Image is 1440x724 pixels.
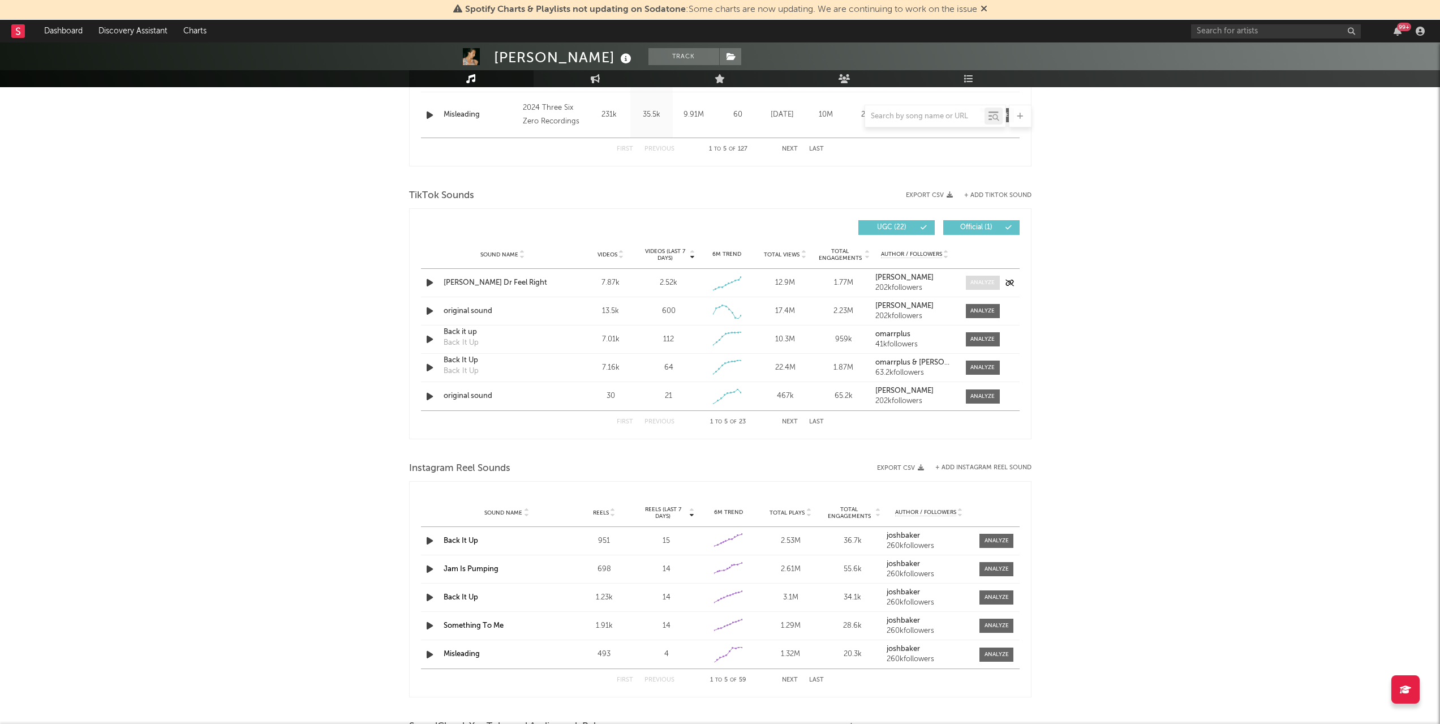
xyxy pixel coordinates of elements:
span: Official ( 1 ) [951,224,1003,231]
div: 2.53M [762,535,819,547]
button: First [617,146,633,152]
div: 36.7k [824,535,881,547]
button: + Add TikTok Sound [953,192,1031,199]
div: 6M Trend [700,508,757,517]
a: original sound [444,306,562,317]
input: Search for artists [1191,24,1361,38]
a: Something To Me [444,622,504,629]
div: 3.1M [762,592,819,603]
div: 21 [665,391,672,402]
span: Reels [593,509,609,516]
div: 260k followers [887,599,972,607]
button: Last [809,146,824,152]
div: 1.77M [817,277,870,289]
div: 41k followers [875,341,954,349]
div: 698 [576,564,633,575]
strong: joshbaker [887,589,920,596]
span: Sound Name [480,251,518,258]
div: 28.6k [824,620,881,632]
button: Next [782,146,798,152]
a: Dashboard [36,20,91,42]
a: joshbaker [887,560,972,568]
span: Dismiss [981,5,987,14]
a: Back It Up [444,537,478,545]
span: of [730,419,737,425]
a: omarrplus & [PERSON_NAME] [875,359,954,367]
strong: [PERSON_NAME] [875,274,934,281]
div: 22.4M [759,362,811,374]
span: Instagram Reel Sounds [409,462,510,475]
div: 2024 Three Six Zero Recordings [523,101,584,128]
strong: joshbaker [887,532,920,539]
div: 7.01k [584,334,637,345]
a: joshbaker [887,645,972,653]
a: [PERSON_NAME] Dr Feel Right [444,277,562,289]
a: [PERSON_NAME] [875,274,954,282]
div: 34.1k [824,592,881,603]
div: + Add Instagram Reel Sound [924,465,1031,471]
a: Back It Up [444,355,562,366]
input: Search by song name or URL [865,112,985,121]
button: Track [648,48,719,65]
span: Reels (last 7 days) [638,506,688,520]
span: Videos (last 7 days) [642,248,688,262]
div: 202k followers [875,397,954,405]
a: omarrplus [875,331,954,339]
a: original sound [444,391,562,402]
div: 63.2k followers [875,369,954,377]
div: 493 [576,649,633,660]
div: 55.6k [824,564,881,575]
a: Charts [175,20,214,42]
div: 600 [662,306,676,317]
button: Export CSV [877,465,924,472]
span: Videos [598,251,617,258]
button: Previous [644,146,674,152]
div: 7.87k [584,277,637,289]
span: UGC ( 22 ) [866,224,918,231]
div: 112 [663,334,674,345]
div: [PERSON_NAME] [494,48,634,67]
button: First [617,677,633,683]
div: 20.3k [824,649,881,660]
button: 99+ [1394,27,1402,36]
div: 1.87M [817,362,870,374]
a: Back it up [444,327,562,338]
button: UGC(22) [858,220,935,235]
div: 2.52k [660,277,677,289]
div: 1 5 127 [697,143,759,156]
div: 12.9M [759,277,811,289]
span: to [715,678,722,683]
div: 467k [759,391,811,402]
div: 14 [638,620,695,632]
strong: joshbaker [887,645,920,653]
div: 260k followers [887,656,972,663]
div: 64 [664,362,673,374]
div: 65.2k [817,391,870,402]
span: Spotify Charts & Playlists not updating on Sodatone [465,5,686,14]
div: 951 [576,535,633,547]
div: 1.29M [762,620,819,632]
div: 14 [638,592,695,603]
span: of [730,678,737,683]
div: 6M Trend [700,250,753,259]
div: 1 5 59 [697,674,759,687]
div: 1.32M [762,649,819,660]
button: Previous [644,677,674,683]
strong: [PERSON_NAME] [875,387,934,395]
div: 2.23M [817,306,870,317]
button: Export CSV [906,192,953,199]
strong: [PERSON_NAME] [875,302,934,310]
button: + Add TikTok Sound [964,192,1031,199]
span: Total Plays [770,509,805,516]
strong: joshbaker [887,617,920,624]
button: Last [809,419,824,425]
div: 260k followers [887,542,972,550]
span: TikTok Sounds [409,189,474,203]
span: to [715,419,722,425]
a: [PERSON_NAME] [875,302,954,310]
button: Last [809,677,824,683]
a: Discovery Assistant [91,20,175,42]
